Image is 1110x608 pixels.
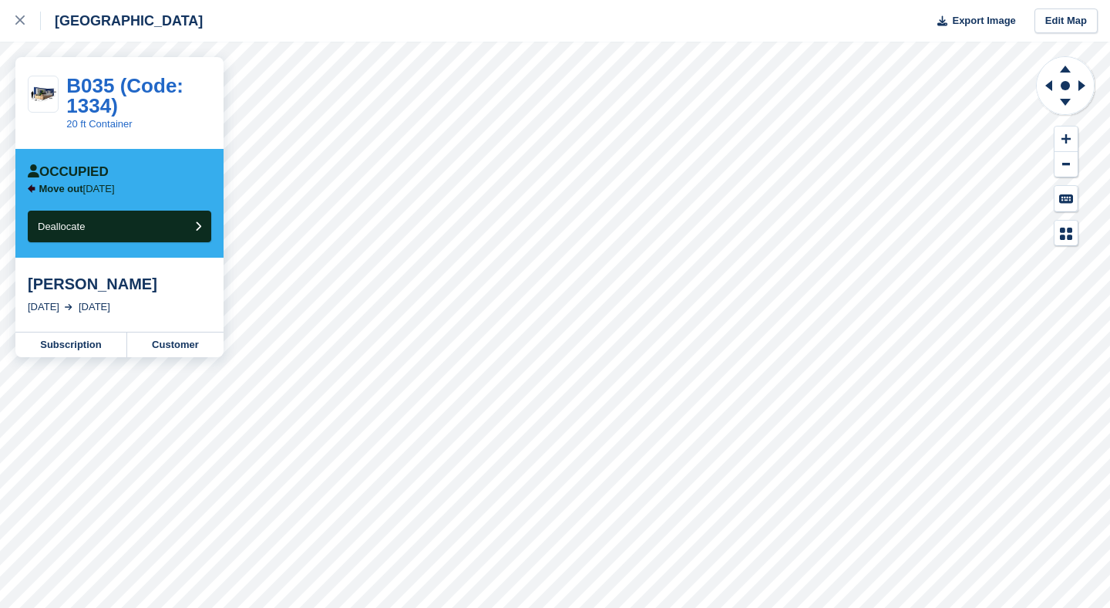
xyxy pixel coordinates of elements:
div: [DATE] [79,299,110,315]
button: Export Image [928,8,1016,34]
span: Move out [39,183,83,194]
a: B035 (Code: 1334) [66,74,183,117]
a: Subscription [15,333,127,357]
img: 20-ft-container.jpg [29,83,58,106]
img: arrow-left-icn-90495f2de72eb5bd0bd1c3c35deca35cc13f817d75bef06ecd7c0b315636ce7e.svg [28,184,35,193]
button: Deallocate [28,211,211,242]
span: Export Image [952,13,1015,29]
a: Edit Map [1034,8,1098,34]
a: Customer [127,333,224,357]
button: Map Legend [1054,221,1078,246]
button: Zoom Out [1054,152,1078,177]
div: [PERSON_NAME] [28,275,211,293]
p: [DATE] [39,183,115,195]
button: Keyboard Shortcuts [1054,186,1078,211]
img: arrow-right-light-icn-cde0832a797a2874e46488d9cf13f60e5c3a73dbe684e267c42b8395dfbc2abf.svg [65,304,72,310]
button: Zoom In [1054,127,1078,152]
a: 20 ft Container [66,118,132,130]
div: [DATE] [28,299,59,315]
div: [GEOGRAPHIC_DATA] [41,12,203,30]
span: Deallocate [38,221,85,232]
div: Occupied [28,164,109,180]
